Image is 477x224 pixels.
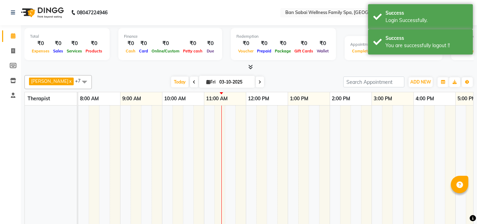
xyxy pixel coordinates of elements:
span: ADD NEW [410,79,431,85]
a: 9:00 AM [120,94,143,104]
div: ₹0 [51,39,65,48]
div: ₹0 [65,39,84,48]
span: Today [171,77,189,87]
div: Success [386,9,468,17]
span: [PERSON_NAME] [31,78,68,84]
div: ₹0 [236,39,255,48]
span: Fri [205,79,217,85]
div: ₹0 [315,39,330,48]
a: 12:00 PM [246,94,271,104]
span: Package [273,49,293,53]
div: ₹0 [293,39,315,48]
div: ₹0 [255,39,273,48]
span: Gift Cards [293,49,315,53]
div: Appointment [350,42,437,48]
div: ₹0 [204,39,217,48]
div: ₹0 [137,39,150,48]
div: ₹0 [84,39,104,48]
a: 10:00 AM [162,94,188,104]
a: 8:00 AM [78,94,101,104]
a: 2:00 PM [330,94,352,104]
div: Login Successfully. [386,17,468,24]
a: 4:00 PM [414,94,436,104]
button: ADD NEW [409,77,433,87]
input: 2025-10-03 [217,77,252,87]
div: Finance [124,34,217,39]
div: You are successfully logout !! [386,42,468,49]
a: x [68,78,72,84]
span: Sales [51,49,65,53]
span: Products [84,49,104,53]
span: Prepaid [255,49,273,53]
span: Due [205,49,216,53]
div: ₹0 [30,39,51,48]
div: Redemption [236,34,330,39]
span: Completed [350,49,374,53]
img: logo [18,3,66,22]
div: Total [30,34,104,39]
span: Therapist [28,95,50,102]
a: 1:00 PM [288,94,310,104]
span: Online/Custom [150,49,181,53]
span: Cash [124,49,137,53]
input: Search Appointment [343,77,404,87]
div: ₹0 [181,39,204,48]
span: Petty cash [181,49,204,53]
span: Expenses [30,49,51,53]
a: 11:00 AM [204,94,229,104]
span: Services [65,49,84,53]
span: +7 [75,78,86,84]
span: Card [137,49,150,53]
span: Voucher [236,49,255,53]
div: ₹0 [273,39,293,48]
div: ₹0 [150,39,181,48]
a: 3:00 PM [372,94,394,104]
span: Wallet [315,49,330,53]
b: 08047224946 [77,3,108,22]
div: ₹0 [124,39,137,48]
div: Success [386,35,468,42]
